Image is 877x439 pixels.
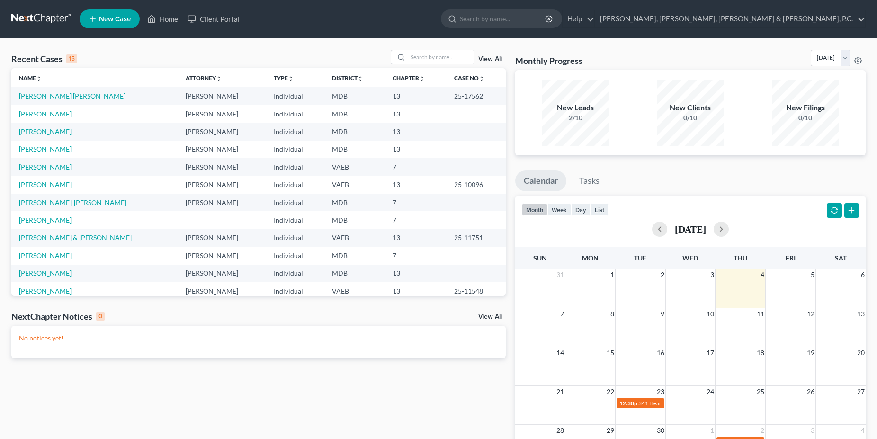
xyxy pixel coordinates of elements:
[324,265,385,282] td: MDB
[19,163,72,171] a: [PERSON_NAME]
[806,308,815,320] span: 12
[358,76,363,81] i: unfold_more
[19,333,498,343] p: No notices yet!
[385,87,447,105] td: 13
[756,347,765,358] span: 18
[606,425,615,436] span: 29
[385,194,447,211] td: 7
[447,229,506,247] td: 25-11751
[609,269,615,280] span: 1
[385,141,447,158] td: 13
[324,176,385,193] td: VAEB
[571,203,591,216] button: day
[682,254,698,262] span: Wed
[183,10,244,27] a: Client Portal
[657,102,724,113] div: New Clients
[555,425,565,436] span: 28
[324,87,385,105] td: MDB
[178,247,266,264] td: [PERSON_NAME]
[638,400,773,407] span: 341 Hearing for [PERSON_NAME] & [PERSON_NAME]
[19,287,72,295] a: [PERSON_NAME]
[99,16,131,23] span: New Case
[634,254,646,262] span: Tue
[19,269,72,277] a: [PERSON_NAME]
[609,308,615,320] span: 8
[324,247,385,264] td: MDB
[772,113,839,123] div: 0/10
[324,105,385,123] td: MDB
[266,176,324,193] td: Individual
[385,123,447,140] td: 13
[408,50,474,64] input: Search by name...
[760,269,765,280] span: 4
[178,194,266,211] td: [PERSON_NAME]
[675,224,706,234] h2: [DATE]
[810,269,815,280] span: 5
[547,203,571,216] button: week
[324,194,385,211] td: MDB
[19,251,72,260] a: [PERSON_NAME]
[606,386,615,397] span: 22
[178,265,266,282] td: [PERSON_NAME]
[786,254,796,262] span: Fri
[533,254,547,262] span: Sun
[186,74,222,81] a: Attorneyunfold_more
[454,74,484,81] a: Case Nounfold_more
[19,145,72,153] a: [PERSON_NAME]
[324,211,385,229] td: MDB
[266,105,324,123] td: Individual
[522,203,547,216] button: month
[178,87,266,105] td: [PERSON_NAME]
[19,127,72,135] a: [PERSON_NAME]
[19,92,125,100] a: [PERSON_NAME] [PERSON_NAME]
[571,170,608,191] a: Tasks
[479,76,484,81] i: unfold_more
[288,76,294,81] i: unfold_more
[515,55,582,66] h3: Monthly Progress
[324,123,385,140] td: MDB
[478,56,502,63] a: View All
[660,269,665,280] span: 2
[266,123,324,140] td: Individual
[656,425,665,436] span: 30
[266,141,324,158] td: Individual
[656,347,665,358] span: 16
[860,425,866,436] span: 4
[419,76,425,81] i: unfold_more
[563,10,594,27] a: Help
[760,425,765,436] span: 2
[856,308,866,320] span: 13
[385,211,447,229] td: 7
[709,269,715,280] span: 3
[385,265,447,282] td: 13
[385,176,447,193] td: 13
[447,176,506,193] td: 25-10096
[19,110,72,118] a: [PERSON_NAME]
[324,282,385,300] td: VAEB
[266,158,324,176] td: Individual
[36,76,42,81] i: unfold_more
[178,282,266,300] td: [PERSON_NAME]
[734,254,747,262] span: Thu
[447,282,506,300] td: 25-11548
[582,254,599,262] span: Mon
[19,74,42,81] a: Nameunfold_more
[591,203,609,216] button: list
[706,347,715,358] span: 17
[706,308,715,320] span: 10
[835,254,847,262] span: Sat
[657,113,724,123] div: 0/10
[266,87,324,105] td: Individual
[266,229,324,247] td: Individual
[266,247,324,264] td: Individual
[756,386,765,397] span: 25
[806,386,815,397] span: 26
[860,269,866,280] span: 6
[324,158,385,176] td: VAEB
[756,308,765,320] span: 11
[385,229,447,247] td: 13
[660,308,665,320] span: 9
[178,123,266,140] td: [PERSON_NAME]
[555,386,565,397] span: 21
[772,102,839,113] div: New Filings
